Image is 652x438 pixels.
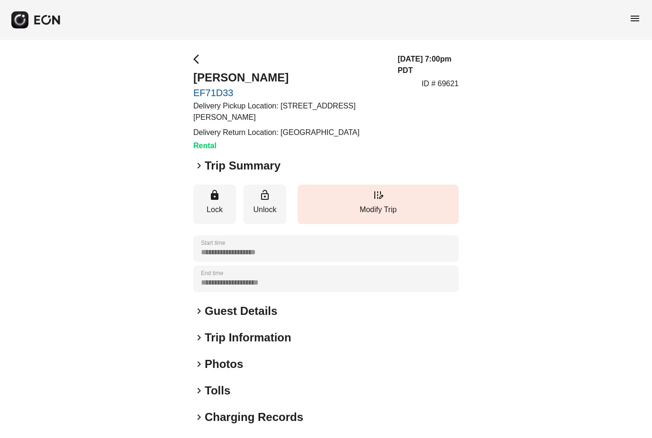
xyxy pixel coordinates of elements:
[193,358,205,370] span: keyboard_arrow_right
[198,204,231,215] p: Lock
[193,54,205,65] span: arrow_back_ios
[205,357,243,372] h2: Photos
[193,87,386,98] a: EF71D33
[205,330,291,345] h2: Trip Information
[372,189,384,201] span: edit_road
[205,383,230,398] h2: Tolls
[398,54,459,76] h3: [DATE] 7:00pm PDT
[193,385,205,396] span: keyboard_arrow_right
[205,158,281,173] h2: Trip Summary
[193,140,386,152] h3: Rental
[209,189,220,201] span: lock
[298,185,459,224] button: Modify Trip
[302,204,454,215] p: Modify Trip
[193,70,386,85] h2: [PERSON_NAME]
[193,411,205,423] span: keyboard_arrow_right
[193,332,205,343] span: keyboard_arrow_right
[193,160,205,171] span: keyboard_arrow_right
[629,13,641,24] span: menu
[422,78,459,89] p: ID # 69621
[193,100,386,123] p: Delivery Pickup Location: [STREET_ADDRESS][PERSON_NAME]
[205,410,303,425] h2: Charging Records
[259,189,271,201] span: lock_open
[193,127,386,138] p: Delivery Return Location: [GEOGRAPHIC_DATA]
[205,304,277,319] h2: Guest Details
[244,185,286,224] button: Unlock
[248,204,281,215] p: Unlock
[193,185,236,224] button: Lock
[193,305,205,317] span: keyboard_arrow_right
